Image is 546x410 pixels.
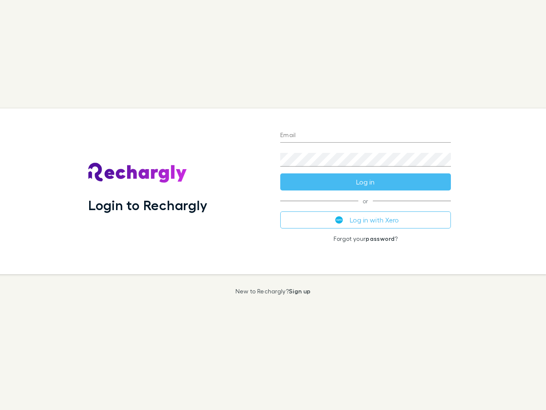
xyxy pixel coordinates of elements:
a: Sign up [289,287,311,295]
button: Log in [280,173,451,190]
p: New to Rechargly? [235,288,311,295]
h1: Login to Rechargly [88,197,207,213]
img: Rechargly's Logo [88,163,187,183]
button: Log in with Xero [280,211,451,228]
img: Xero's logo [335,216,343,224]
a: password [366,235,395,242]
p: Forgot your ? [280,235,451,242]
